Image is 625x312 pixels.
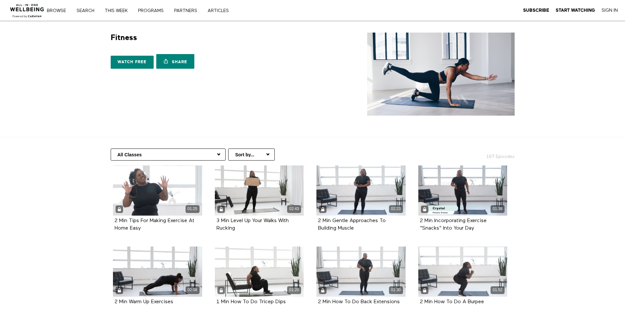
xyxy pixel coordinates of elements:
[418,247,507,297] a: 2 Min How To Do A Burpee 01:52
[316,165,406,216] a: 2 Min Gentle Approaches To Building Muscle 02:23
[420,218,487,231] : 2 Min Incorporating Exercise "Snacks" Into Your Day
[318,218,386,231] strong: 2 Min Gentle Approaches To Building Muscle
[491,286,505,294] div: 01:52
[111,56,154,69] a: Watch free
[418,165,507,216] : 2 Min Incorporating Exercise "Snacks" Into Your Day 01:38
[113,247,202,297] a: 2 Min Warm Up Exercises 02:08
[420,299,484,304] a: 2 Min How To Do A Burpee
[318,299,400,304] a: 2 Min How To Do Back Extensions
[556,7,595,13] a: Start Watching
[445,149,519,160] h2: 167 Episodes
[216,299,286,304] a: 1 Min How To Do Tricep Dips
[602,7,618,13] a: Sign In
[287,205,301,213] div: 02:43
[523,8,549,13] strong: Subscribe
[186,205,200,213] div: 01:25
[287,286,301,294] div: 01:20
[74,8,101,13] a: Search
[523,7,549,13] a: Subscribe
[115,218,194,231] a: 2 Min Tips For Making Exercise At Home Easy
[316,247,406,297] a: 2 Min How To Do Back Extensions 01:30
[216,218,289,231] strong: 3 Min Level Up Your Walks With Rucking
[172,8,204,13] a: PARTNERS
[113,165,202,216] a: 2 Min Tips For Making Exercise At Home Easy 01:25
[420,218,487,231] strong: 2 Min Incorporating Exercise "Snacks" Into Your Day
[215,165,304,216] a: 3 Min Level Up Your Walks With Rucking 02:43
[156,54,194,69] a: Share
[491,205,505,213] div: 01:38
[216,218,289,231] a: 3 Min Level Up Your Walks With Rucking
[367,33,515,116] img: Fitness
[186,286,200,294] div: 02:08
[51,7,242,14] nav: Primary
[136,8,171,13] a: PROGRAMS
[318,218,386,231] a: 2 Min Gentle Approaches To Building Muscle
[205,8,236,13] a: ARTICLES
[556,8,595,13] strong: Start Watching
[103,8,134,13] a: THIS WEEK
[115,218,194,231] strong: 2 Min Tips For Making Exercise At Home Easy
[389,286,403,294] div: 01:30
[45,8,73,13] a: Browse
[389,205,403,213] div: 02:23
[115,299,173,304] a: 2 Min Warm Up Exercises
[111,33,137,43] h1: Fitness
[215,247,304,297] a: 1 Min How To Do Tricep Dips 01:20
